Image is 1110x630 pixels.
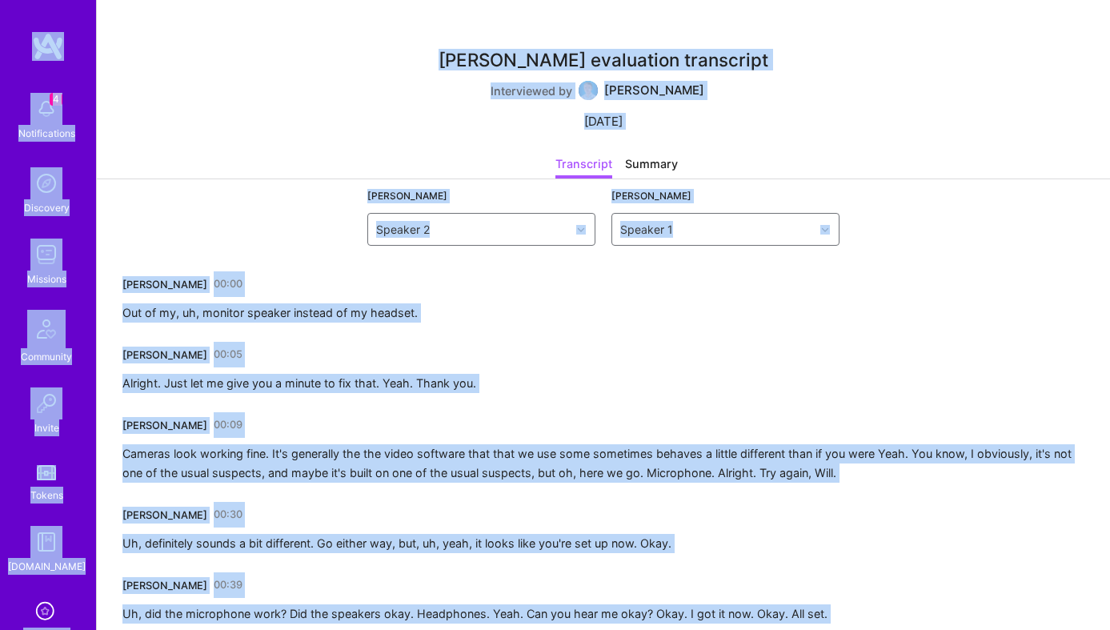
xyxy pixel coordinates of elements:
[122,417,207,434] div: [PERSON_NAME]
[24,199,70,216] div: Discovery
[122,534,671,553] div: Uh, definitely sounds a bit different. Go either way, but, uh, yeah, it looks like you're set up ...
[367,190,447,202] label: [PERSON_NAME]
[625,155,678,179] div: Summary
[27,271,66,287] div: Missions
[122,276,207,293] div: [PERSON_NAME]
[122,577,207,594] div: [PERSON_NAME]
[32,32,64,61] img: logo
[122,347,207,363] div: [PERSON_NAME]
[34,419,59,436] div: Invite
[21,348,72,365] div: Community
[18,125,75,142] div: Notifications
[30,239,62,271] img: teamwork
[579,81,598,100] img: User Avatar
[439,51,768,68] div: [PERSON_NAME] evaluation transcript
[37,465,56,480] img: tokens
[604,81,704,100] div: [PERSON_NAME]
[31,597,62,628] i: icon SelectionTeam
[30,487,63,504] div: Tokens
[27,310,66,348] img: Community
[555,155,612,179] div: Transcript
[8,558,86,575] div: [DOMAIN_NAME]
[214,502,242,528] a: 00:30
[122,507,207,524] div: [PERSON_NAME]
[584,113,623,130] div: [DATE]
[214,572,242,598] a: 00:39
[122,444,1084,483] div: Cameras look working fine. It's generally the the video software that that we use some sometimes ...
[30,167,62,199] img: discovery
[611,190,691,202] label: [PERSON_NAME]
[576,225,586,235] img: drop icon
[30,93,62,125] img: bell
[30,387,62,419] img: Invite
[50,93,62,106] span: 4
[214,412,242,438] a: 00:09
[122,303,418,323] div: Out of my, uh, monitor speaker instead of my headset.
[30,526,62,558] img: guide book
[214,271,242,297] a: 00:00
[491,81,717,100] div: Interviewed by
[214,342,242,367] a: 00:05
[820,225,830,235] img: drop icon
[122,604,827,624] div: Uh, did the microphone work? Did the speakers okay. Headphones. Yeah. Can you hear me okay? Okay....
[122,374,476,393] div: Alright. Just let me give you a minute to fix that. Yeah. Thank you.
